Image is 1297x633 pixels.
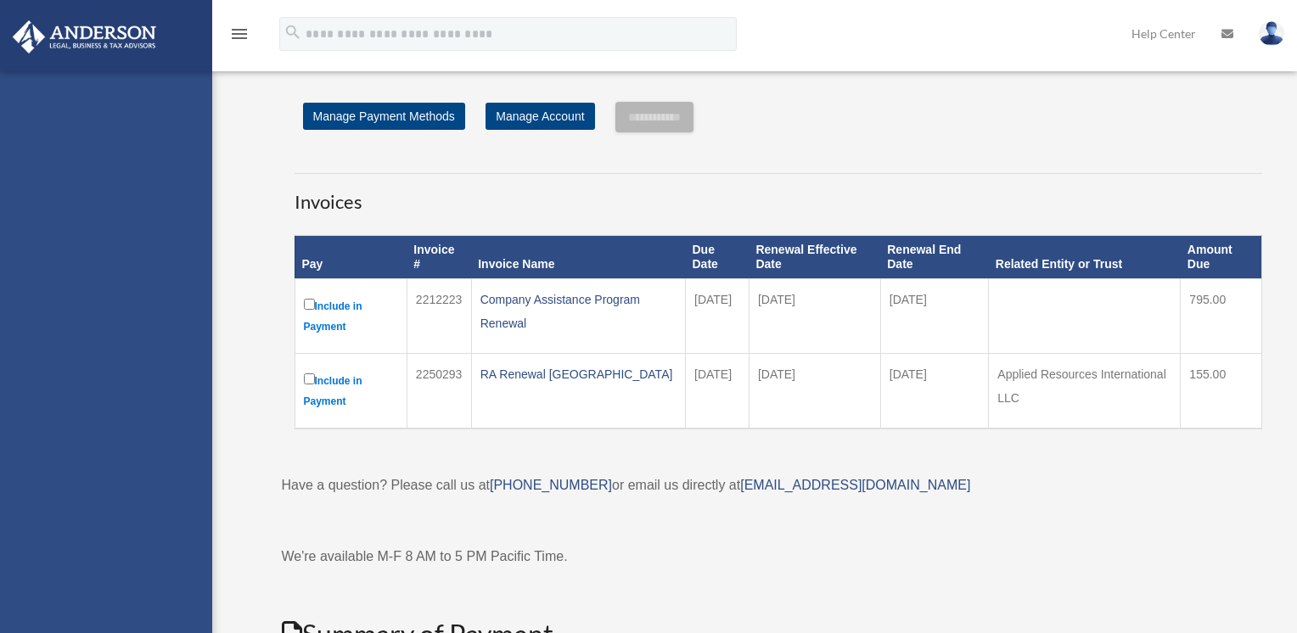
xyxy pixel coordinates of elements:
img: User Pic [1259,21,1284,46]
div: RA Renewal [GEOGRAPHIC_DATA] [480,362,677,386]
th: Due Date [686,236,750,279]
td: [DATE] [749,279,880,354]
td: [DATE] [749,354,880,429]
a: Manage Payment Methods [303,103,465,130]
td: [DATE] [686,354,750,429]
td: 2250293 [407,354,471,429]
img: Anderson Advisors Platinum Portal [8,20,161,53]
i: menu [229,24,250,44]
th: Renewal End Date [880,236,989,279]
p: We're available M-F 8 AM to 5 PM Pacific Time. [282,545,1275,569]
td: 2212223 [407,279,471,354]
th: Pay [295,236,407,279]
th: Related Entity or Trust [989,236,1181,279]
a: [EMAIL_ADDRESS][DOMAIN_NAME] [740,478,970,492]
div: Company Assistance Program Renewal [480,288,677,335]
input: Include in Payment [304,373,315,384]
a: Manage Account [486,103,594,130]
td: 155.00 [1181,354,1261,429]
td: [DATE] [880,354,989,429]
td: [DATE] [686,279,750,354]
input: Include in Payment [304,299,315,310]
a: [PHONE_NUMBER] [490,478,612,492]
td: Applied Resources International LLC [989,354,1181,429]
td: 795.00 [1181,279,1261,354]
th: Renewal Effective Date [749,236,880,279]
th: Invoice Name [471,236,685,279]
td: [DATE] [880,279,989,354]
p: Have a question? Please call us at or email us directly at [282,473,1275,497]
h3: Invoices [295,173,1262,216]
th: Amount Due [1181,236,1261,279]
th: Invoice # [407,236,471,279]
label: Include in Payment [304,370,398,412]
label: Include in Payment [304,295,398,337]
a: menu [229,30,250,44]
i: search [284,23,302,42]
